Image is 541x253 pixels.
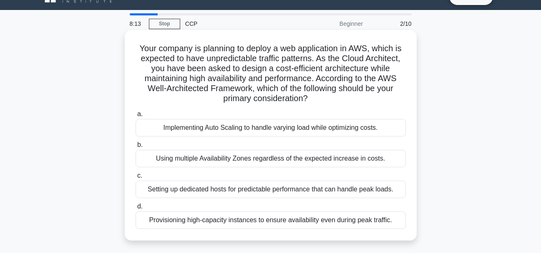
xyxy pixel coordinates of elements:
div: Using multiple Availability Zones regardless of the expected increase in costs. [136,150,406,167]
span: d. [137,203,143,210]
span: c. [137,172,142,179]
div: 8:13 [125,15,149,32]
div: Implementing Auto Scaling to handle varying load while optimizing costs. [136,119,406,136]
a: Stop [149,19,180,29]
div: Beginner [295,15,368,32]
span: b. [137,141,143,148]
div: CCP [180,15,295,32]
span: a. [137,110,143,117]
div: Provisioning high-capacity instances to ensure availability even during peak traffic. [136,211,406,229]
h5: Your company is planning to deploy a web application in AWS, which is expected to have unpredicta... [135,43,407,104]
div: 2/10 [368,15,417,32]
div: Setting up dedicated hosts for predictable performance that can handle peak loads. [136,181,406,198]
